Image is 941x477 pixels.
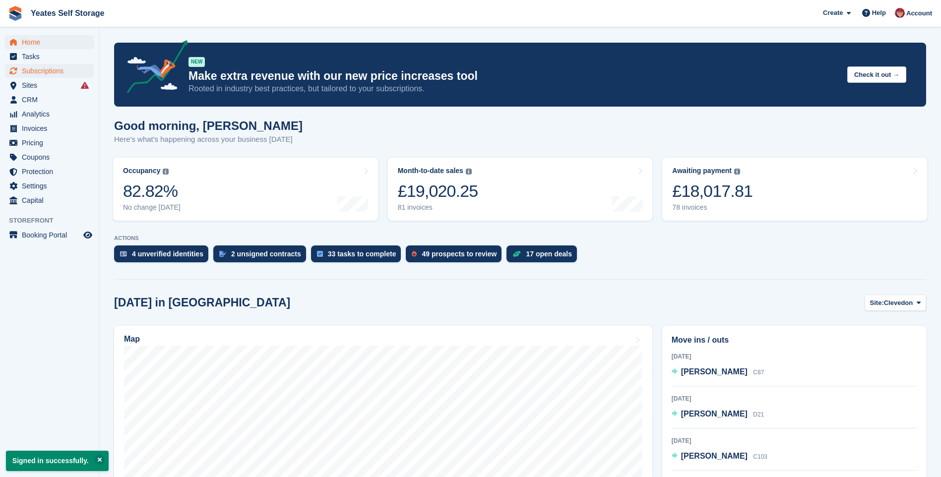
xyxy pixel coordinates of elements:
a: Month-to-date sales £19,020.25 81 invoices [388,158,653,221]
img: icon-info-grey-7440780725fd019a000dd9b08b2336e03edf1995a4989e88bcd33f0948082b44.svg [734,169,740,175]
div: £18,017.81 [672,181,753,201]
span: [PERSON_NAME] [681,452,748,460]
img: stora-icon-8386f47178a22dfd0bd8f6a31ec36ba5ce8667c1dd55bd0f319d3a0aa187defe.svg [8,6,23,21]
div: £19,020.25 [398,181,478,201]
div: Month-to-date sales [398,167,463,175]
a: Yeates Self Storage [27,5,109,21]
a: menu [5,35,94,49]
span: C103 [753,453,767,460]
a: 33 tasks to complete [311,245,406,267]
img: icon-info-grey-7440780725fd019a000dd9b08b2336e03edf1995a4989e88bcd33f0948082b44.svg [466,169,472,175]
a: [PERSON_NAME] C87 [672,366,764,379]
span: Coupons [22,150,81,164]
span: Help [872,8,886,18]
a: menu [5,93,94,107]
a: menu [5,228,94,242]
span: Protection [22,165,81,179]
a: Awaiting payment £18,017.81 78 invoices [662,158,927,221]
div: [DATE] [672,436,917,445]
span: Capital [22,193,81,207]
a: menu [5,121,94,135]
div: 82.82% [123,181,181,201]
h2: [DATE] in [GEOGRAPHIC_DATA] [114,296,290,309]
span: Home [22,35,81,49]
span: Storefront [9,216,99,226]
a: menu [5,150,94,164]
a: [PERSON_NAME] D21 [672,408,764,421]
h2: Map [124,335,140,344]
a: Preview store [82,229,94,241]
div: NEW [188,57,205,67]
button: Check it out → [847,66,906,83]
div: 17 open deals [526,250,572,258]
a: menu [5,64,94,78]
div: 49 prospects to review [422,250,497,258]
img: deal-1b604bf984904fb50ccaf53a9ad4b4a5d6e5aea283cecdc64d6e3604feb123c2.svg [512,250,521,257]
span: Create [823,8,843,18]
img: Wendie Tanner [895,8,905,18]
a: menu [5,136,94,150]
span: Sites [22,78,81,92]
span: Account [906,8,932,18]
div: 81 invoices [398,203,478,212]
img: contract_signature_icon-13c848040528278c33f63329250d36e43548de30e8caae1d1a13099fd9432cc5.svg [219,251,226,257]
p: Rooted in industry best practices, but tailored to your subscriptions. [188,83,839,94]
div: 4 unverified identities [132,250,203,258]
a: menu [5,50,94,63]
p: Signed in successfully. [6,451,109,471]
h2: Move ins / outs [672,334,917,346]
span: [PERSON_NAME] [681,367,748,376]
a: menu [5,107,94,121]
span: Booking Portal [22,228,81,242]
img: task-75834270c22a3079a89374b754ae025e5fb1db73e45f91037f5363f120a921f8.svg [317,251,323,257]
a: menu [5,165,94,179]
div: 2 unsigned contracts [231,250,301,258]
img: price-adjustments-announcement-icon-8257ccfd72463d97f412b2fc003d46551f7dbcb40ab6d574587a9cd5c0d94... [119,40,188,97]
a: menu [5,179,94,193]
img: verify_identity-adf6edd0f0f0b5bbfe63781bf79b02c33cf7c696d77639b501bdc392416b5a36.svg [120,251,127,257]
span: D21 [753,411,764,418]
span: Site: [870,298,884,308]
span: Invoices [22,121,81,135]
a: 4 unverified identities [114,245,213,267]
span: Clevedon [884,298,913,308]
p: Here's what's happening across your business [DATE] [114,134,303,145]
i: Smart entry sync failures have occurred [81,81,89,89]
div: 33 tasks to complete [328,250,396,258]
div: 78 invoices [672,203,753,212]
h1: Good morning, [PERSON_NAME] [114,119,303,132]
a: 49 prospects to review [406,245,506,267]
img: prospect-51fa495bee0391a8d652442698ab0144808aea92771e9ea1ae160a38d050c398.svg [412,251,417,257]
div: Awaiting payment [672,167,732,175]
div: [DATE] [672,352,917,361]
div: [DATE] [672,394,917,403]
span: Subscriptions [22,64,81,78]
p: ACTIONS [114,235,926,241]
div: No change [DATE] [123,203,181,212]
a: menu [5,193,94,207]
span: Pricing [22,136,81,150]
a: menu [5,78,94,92]
div: Occupancy [123,167,160,175]
span: [PERSON_NAME] [681,410,748,418]
span: Tasks [22,50,81,63]
a: Occupancy 82.82% No change [DATE] [113,158,378,221]
a: 17 open deals [506,245,582,267]
a: [PERSON_NAME] C103 [672,450,767,463]
span: Analytics [22,107,81,121]
a: 2 unsigned contracts [213,245,311,267]
span: CRM [22,93,81,107]
span: C87 [753,369,764,376]
img: icon-info-grey-7440780725fd019a000dd9b08b2336e03edf1995a4989e88bcd33f0948082b44.svg [163,169,169,175]
button: Site: Clevedon [865,295,926,311]
span: Settings [22,179,81,193]
p: Make extra revenue with our new price increases tool [188,69,839,83]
